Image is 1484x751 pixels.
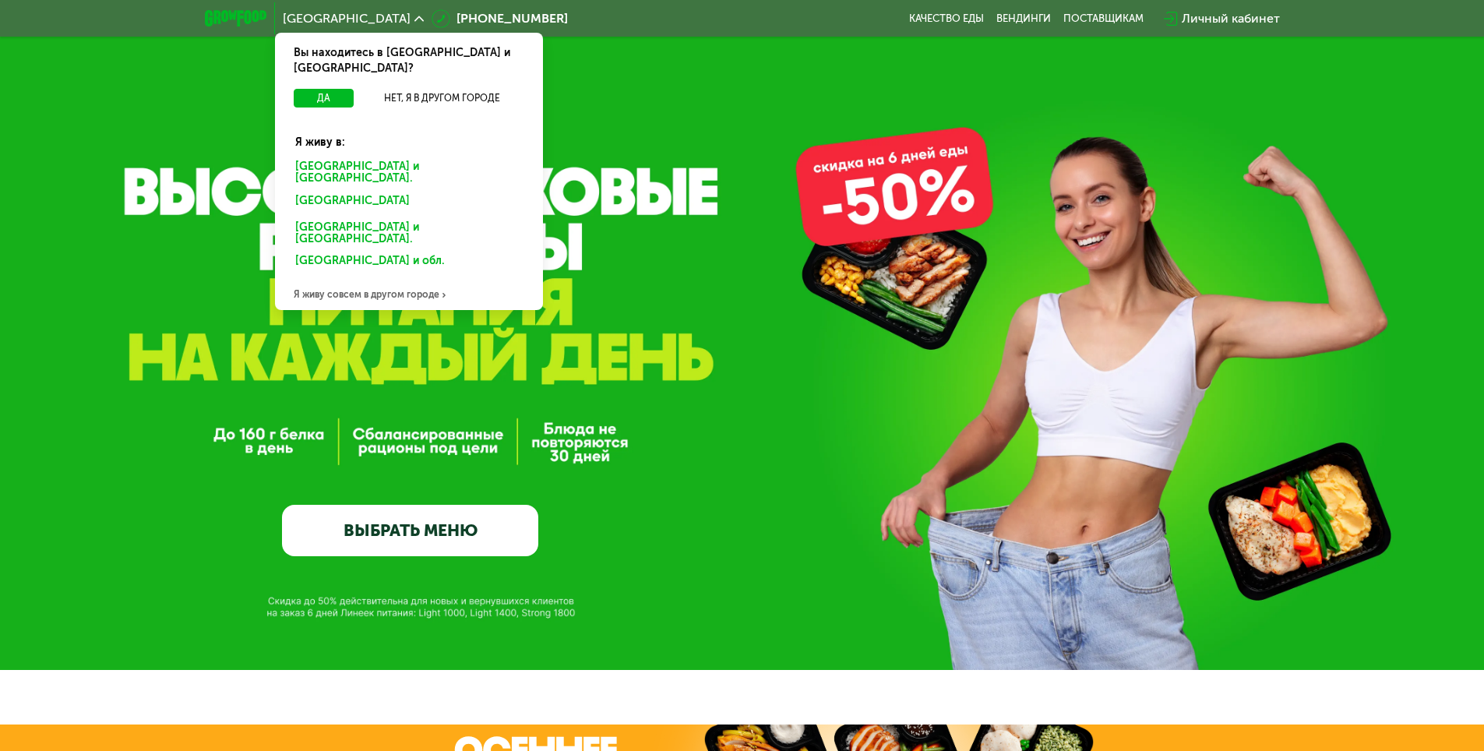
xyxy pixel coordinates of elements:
div: [GEOGRAPHIC_DATA] и обл. [284,251,527,276]
a: ВЫБРАТЬ МЕНЮ [282,505,538,556]
div: Я живу совсем в другом городе [275,279,543,310]
button: Да [294,89,354,108]
div: [GEOGRAPHIC_DATA] и [GEOGRAPHIC_DATA]. [284,157,534,189]
div: Я живу в: [284,122,534,150]
a: Вендинги [996,12,1051,25]
div: Вы находитесь в [GEOGRAPHIC_DATA] и [GEOGRAPHIC_DATA]? [275,33,543,89]
div: Личный кабинет [1182,9,1280,28]
div: [GEOGRAPHIC_DATA] [284,191,527,216]
span: [GEOGRAPHIC_DATA] [283,12,411,25]
div: поставщикам [1063,12,1144,25]
a: [PHONE_NUMBER] [432,9,568,28]
a: Качество еды [909,12,984,25]
button: Нет, я в другом городе [360,89,524,108]
div: [GEOGRAPHIC_DATA] и [GEOGRAPHIC_DATA]. [284,217,534,250]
